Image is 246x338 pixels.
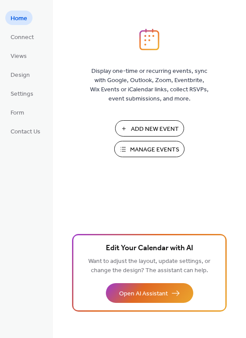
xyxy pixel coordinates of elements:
span: Open AI Assistant [119,289,168,298]
span: Manage Events [130,145,179,155]
span: Home [11,14,27,23]
span: Views [11,52,27,61]
a: Form [5,105,29,119]
a: Views [5,48,32,63]
button: Add New Event [115,120,184,137]
button: Manage Events [114,141,184,157]
span: Contact Us [11,127,40,137]
span: Add New Event [131,125,179,134]
a: Home [5,11,33,25]
span: Design [11,71,30,80]
span: Form [11,108,24,118]
a: Settings [5,86,39,101]
a: Connect [5,29,39,44]
span: Settings [11,90,33,99]
img: logo_icon.svg [139,29,159,50]
span: Want to adjust the layout, update settings, or change the design? The assistant can help. [88,255,210,277]
span: Display one-time or recurring events, sync with Google, Outlook, Zoom, Eventbrite, Wix Events or ... [90,67,209,104]
span: Connect [11,33,34,42]
span: Edit Your Calendar with AI [106,242,193,255]
a: Contact Us [5,124,46,138]
a: Design [5,67,35,82]
button: Open AI Assistant [106,283,193,303]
